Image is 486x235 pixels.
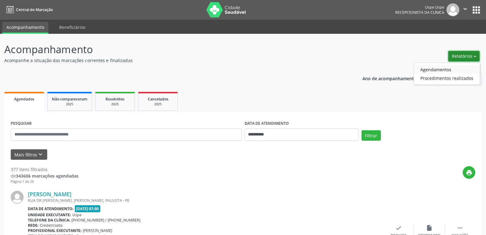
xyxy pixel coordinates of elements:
i:  [462,6,469,12]
button: Filtrar [362,130,381,141]
p: Ano de acompanhamento [362,74,417,82]
b: Profissional executante: [28,228,82,233]
button: apps [471,5,482,15]
a: Beneficiários [55,22,90,33]
b: Telefone da clínica: [28,217,70,223]
img: img [446,3,459,16]
button: print [463,166,475,179]
div: Uspe Uspe [395,5,444,10]
b: Unidade executante: [28,212,71,217]
b: Data de atendimento: [28,206,74,211]
a: Procedimentos realizados [414,74,480,82]
p: Acompanhamento [4,42,339,57]
button: Mais filtroskeyboard_arrow_down [11,149,47,160]
div: RUA DR [PERSON_NAME], [PERSON_NAME], PAULISTA - PE [28,198,383,203]
span: Agendados [14,96,34,102]
button: Relatórios [448,51,480,61]
span: Não compareceram [52,96,87,102]
button:  [459,3,471,16]
img: img [11,191,24,204]
span: Central de Marcação [16,7,53,12]
span: [PERSON_NAME] [83,228,112,233]
span: Resolvidos [105,96,124,102]
label: DATA DE ATENDIMENTO [245,119,289,128]
a: Agendamentos [414,65,480,74]
span: Uspe [72,212,82,217]
a: Central de Marcação [4,5,53,15]
div: 2025 [143,102,173,107]
i: keyboard_arrow_down [37,151,44,158]
div: de [11,173,78,179]
div: Página 1 de 26 [11,179,78,184]
span: [PHONE_NUMBER] / [PHONE_NUMBER] [71,217,140,223]
div: 2025 [100,102,130,107]
span: Cancelados [148,96,168,102]
i:  [457,225,463,231]
b: Rede: [28,223,39,228]
a: [PERSON_NAME] [28,191,71,198]
p: Acompanhe a situação das marcações correntes e finalizadas [4,57,339,64]
i: insert_drive_file [426,225,433,231]
label: PESQUISAR [11,119,32,128]
div: 377 itens filtrados [11,166,78,173]
i: print [466,169,473,176]
i: check [395,225,402,231]
div: 2025 [52,102,87,107]
a: Acompanhamento [2,22,48,34]
ul: Relatórios [414,63,480,85]
span: Credenciada [40,223,63,228]
strong: 343606 marcações agendadas [16,173,78,179]
span: Recepcionista da clínica [395,10,444,15]
span: [DATE] 07:00 [75,205,101,212]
